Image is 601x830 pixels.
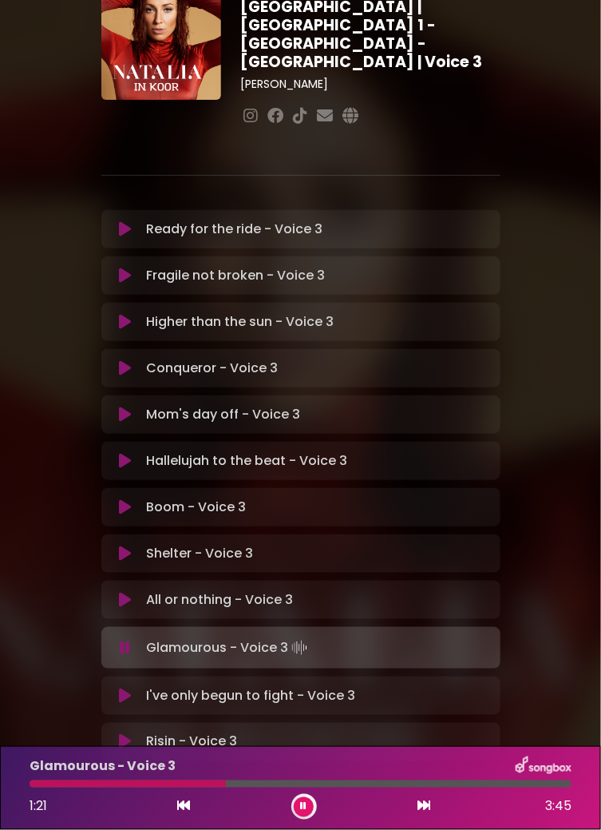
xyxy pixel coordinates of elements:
[146,359,278,378] p: Conqueror - Voice 3
[146,498,246,517] p: Boom - Voice 3
[516,757,571,777] img: songbox-logo-white.png
[146,686,355,705] p: I've only begun to fight - Voice 3
[146,451,347,471] p: Hallelujah to the beat - Voice 3
[146,733,237,752] p: Risin - Voice 3
[146,312,334,332] p: Higher than the sun - Voice 3
[240,77,500,91] h3: [PERSON_NAME]
[146,266,325,285] p: Fragile not broken - Voice 3
[146,590,293,610] p: All or nothing - Voice 3
[30,757,176,776] p: Glamourous - Voice 3
[545,797,571,816] span: 3:45
[146,220,322,239] p: Ready for the ride - Voice 3
[146,405,300,424] p: Mom's day off - Voice 3
[30,797,47,816] span: 1:21
[146,637,310,659] p: Glamourous - Voice 3
[146,544,253,563] p: Shelter - Voice 3
[288,637,310,659] img: waveform4.gif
